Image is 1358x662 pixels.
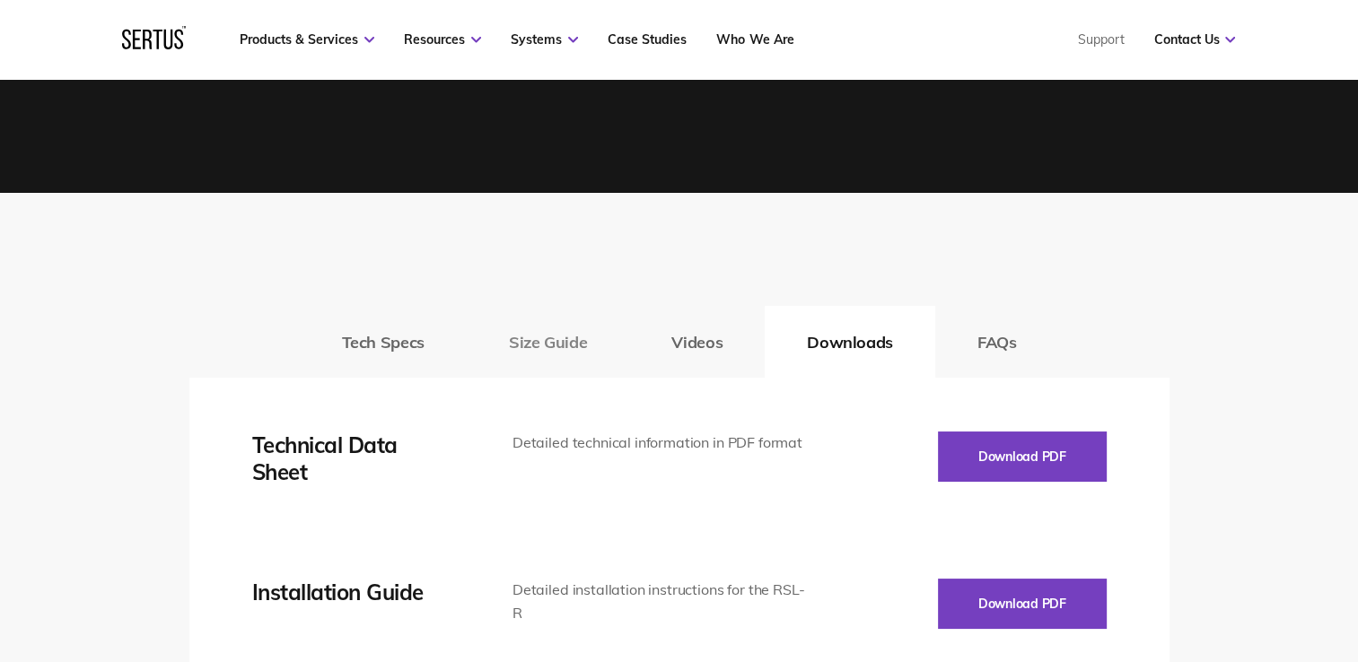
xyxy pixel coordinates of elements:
div: Installation Guide [252,579,459,605]
a: Support [1077,31,1124,48]
button: Download PDF [938,431,1107,482]
a: Case Studies [608,31,687,48]
div: Detailed technical information in PDF format [513,431,810,455]
div: Detailed installation instructions for the RSL-R [513,579,810,624]
a: Systems [511,31,578,48]
button: Tech Specs [300,306,467,378]
a: Contact Us [1153,31,1235,48]
div: Technical Data Sheet [252,431,459,485]
a: Resources [404,31,481,48]
a: Products & Services [240,31,374,48]
button: Size Guide [467,306,629,378]
button: Videos [629,306,765,378]
button: FAQs [935,306,1059,378]
iframe: Chat Widget [1036,455,1358,662]
button: Download PDF [938,579,1107,629]
a: Who We Are [716,31,793,48]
